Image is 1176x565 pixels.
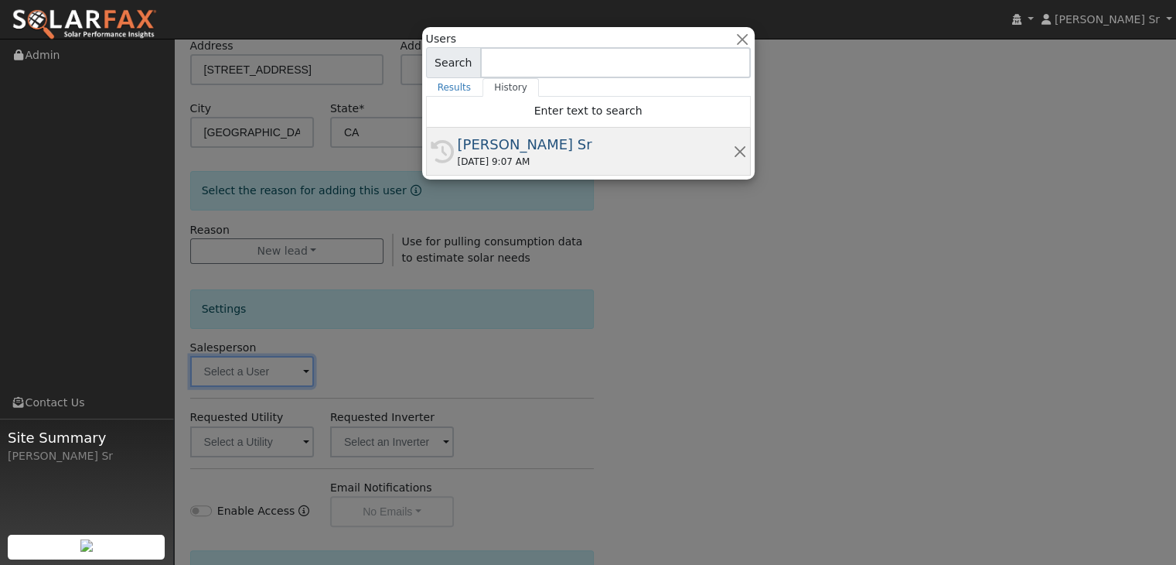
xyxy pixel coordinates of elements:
div: [PERSON_NAME] Sr [458,134,733,155]
button: Remove this history [732,143,747,159]
a: History [482,78,539,97]
img: SolarFax [12,9,157,41]
span: [PERSON_NAME] Sr [1055,13,1160,26]
div: [DATE] 9:07 AM [458,155,733,169]
div: [PERSON_NAME] Sr [8,448,165,464]
span: Users [426,31,456,47]
a: Results [426,78,483,97]
span: Site Summary [8,427,165,448]
i: History [431,140,454,163]
span: Enter text to search [534,104,643,117]
img: retrieve [80,539,93,552]
span: Search [426,47,481,78]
